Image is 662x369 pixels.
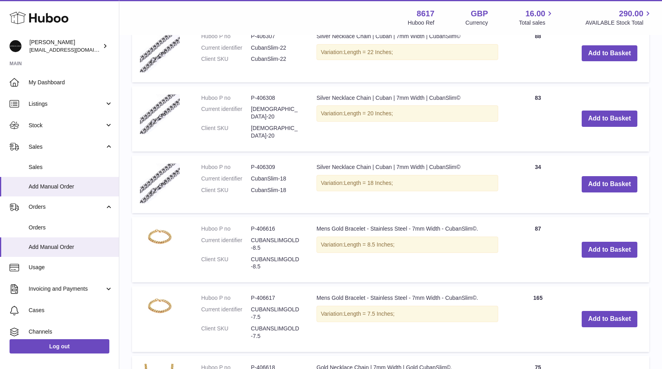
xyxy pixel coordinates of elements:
[201,256,251,271] dt: Client SKU
[251,186,301,194] dd: CubanSlim-18
[29,203,105,211] span: Orders
[519,19,554,27] span: Total sales
[29,307,113,314] span: Cases
[201,237,251,252] dt: Current identifier
[316,105,498,122] div: Variation:
[201,163,251,171] dt: Huboo P no
[201,175,251,183] dt: Current identifier
[251,44,301,52] dd: CubanSlim-22
[251,225,301,233] dd: P-406616
[417,8,435,19] strong: 8617
[140,163,180,203] img: Silver Necklace Chain | Cuban | 7mm Width | CubanSlim©
[506,217,570,282] td: 87
[29,285,105,293] span: Invoicing and Payments
[251,124,301,140] dd: [DEMOGRAPHIC_DATA]-20
[201,44,251,52] dt: Current identifier
[251,256,301,271] dd: CUBANSLIMGOLD-8.5
[344,49,393,55] span: Length = 22 Inches;
[316,175,498,191] div: Variation:
[251,237,301,252] dd: CUBANSLIMGOLD-8.5
[309,25,506,82] td: Silver Necklace Chain | Cuban | 7mm Width | CubanSlim©
[466,19,488,27] div: Currency
[582,45,637,62] button: Add to Basket
[201,55,251,63] dt: Client SKU
[506,25,570,82] td: 88
[506,86,570,151] td: 83
[140,294,180,318] img: Mens Gold Bracelet - Stainless Steel - 7mm Width - CubanSlim©.
[585,19,652,27] span: AVAILABLE Stock Total
[201,225,251,233] dt: Huboo P no
[408,19,435,27] div: Huboo Ref
[582,176,637,192] button: Add to Basket
[29,243,113,251] span: Add Manual Order
[619,8,643,19] span: 290.00
[251,294,301,302] dd: P-406617
[10,40,21,52] img: hello@alfredco.com
[140,94,180,134] img: Silver Necklace Chain | Cuban | 7mm Width | CubanSlim©
[471,8,488,19] strong: GBP
[519,8,554,27] a: 16.00 Total sales
[201,186,251,194] dt: Client SKU
[10,339,109,353] a: Log out
[316,44,498,60] div: Variation:
[316,306,498,322] div: Variation:
[251,175,301,183] dd: CubanSlim-18
[582,311,637,327] button: Add to Basket
[29,224,113,231] span: Orders
[309,217,506,282] td: Mens Gold Bracelet - Stainless Steel - 7mm Width - CubanSlim©.
[201,306,251,321] dt: Current identifier
[251,325,301,340] dd: CUBANSLIMGOLD-7.5
[29,79,113,86] span: My Dashboard
[201,94,251,102] dt: Huboo P no
[251,306,301,321] dd: CUBANSLIMGOLD-7.5
[506,286,570,352] td: 165
[309,155,506,213] td: Silver Necklace Chain | Cuban | 7mm Width | CubanSlim©
[201,105,251,120] dt: Current identifier
[201,33,251,40] dt: Huboo P no
[585,8,652,27] a: 290.00 AVAILABLE Stock Total
[251,55,301,63] dd: CubanSlim-22
[251,163,301,171] dd: P-406309
[344,180,393,186] span: Length = 18 Inches;
[201,325,251,340] dt: Client SKU
[316,237,498,253] div: Variation:
[344,311,394,317] span: Length = 7.5 Inches;
[201,124,251,140] dt: Client SKU
[251,33,301,40] dd: P-406307
[582,242,637,258] button: Add to Basket
[29,39,101,54] div: [PERSON_NAME]
[309,86,506,151] td: Silver Necklace Chain | Cuban | 7mm Width | CubanSlim©
[29,143,105,151] span: Sales
[344,110,393,117] span: Length = 20 Inches;
[344,241,394,248] span: Length = 8.5 Inches;
[506,155,570,213] td: 34
[140,225,180,249] img: Mens Gold Bracelet - Stainless Steel - 7mm Width - CubanSlim©.
[251,94,301,102] dd: P-406308
[201,294,251,302] dt: Huboo P no
[29,264,113,271] span: Usage
[582,111,637,127] button: Add to Basket
[29,122,105,129] span: Stock
[29,183,113,190] span: Add Manual Order
[525,8,545,19] span: 16.00
[309,286,506,352] td: Mens Gold Bracelet - Stainless Steel - 7mm Width - CubanSlim©.
[29,163,113,171] span: Sales
[29,47,117,53] span: [EMAIL_ADDRESS][DOMAIN_NAME]
[140,33,180,72] img: Silver Necklace Chain | Cuban | 7mm Width | CubanSlim©
[29,100,105,108] span: Listings
[29,328,113,336] span: Channels
[251,105,301,120] dd: [DEMOGRAPHIC_DATA]-20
